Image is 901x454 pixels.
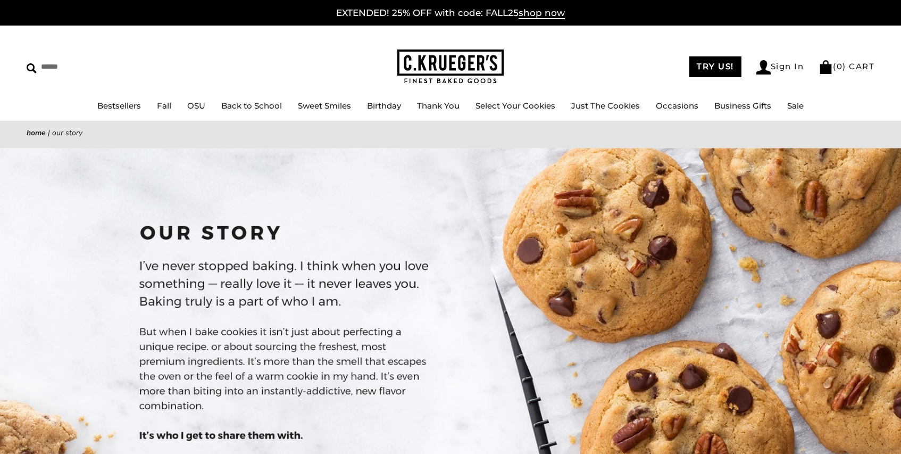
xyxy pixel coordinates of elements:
[819,60,833,74] img: Bag
[571,101,640,111] a: Just The Cookies
[97,101,141,111] a: Bestsellers
[837,61,843,71] span: 0
[367,101,401,111] a: Birthday
[27,59,153,75] input: Search
[689,56,741,77] a: TRY US!
[336,7,565,19] a: EXTENDED! 25% OFF with code: FALL25shop now
[787,101,804,111] a: Sale
[187,101,205,111] a: OSU
[714,101,771,111] a: Business Gifts
[27,63,37,73] img: Search
[221,101,282,111] a: Back to School
[48,128,50,138] span: |
[52,128,82,138] span: Our Story
[397,49,504,84] img: C.KRUEGER'S
[417,101,460,111] a: Thank You
[298,101,351,111] a: Sweet Smiles
[27,127,874,139] nav: breadcrumbs
[756,60,771,75] img: Account
[756,60,804,75] a: Sign In
[519,7,565,19] span: shop now
[475,101,555,111] a: Select Your Cookies
[656,101,698,111] a: Occasions
[819,61,874,71] a: (0) CART
[157,101,171,111] a: Fall
[27,128,46,138] a: Home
